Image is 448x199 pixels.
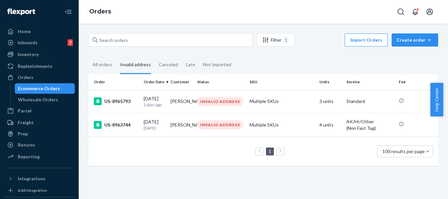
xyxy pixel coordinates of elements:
div: Prep [18,130,28,137]
td: [PERSON_NAME] [168,90,195,113]
a: Inbounds7 [4,37,75,48]
div: (Non Fast Tag) [346,125,394,131]
a: Reporting [4,151,75,162]
th: Service [344,74,396,90]
img: Flexport logo [7,9,35,15]
a: Ecommerce Orders [15,83,75,94]
div: INVALID ADDRESS [197,97,243,106]
div: [DATE] [144,95,165,108]
div: Invalid address [120,56,151,74]
div: Home [18,28,31,35]
div: 1 [283,36,289,44]
div: Ecommerce Orders [18,85,60,92]
p: [DATE] [144,125,165,131]
div: Reporting [18,153,40,160]
div: Inventory [18,51,39,58]
a: Orders [4,72,75,83]
div: Filter [257,36,294,44]
td: [PERSON_NAME] [168,113,195,137]
div: Orders [18,74,33,81]
td: 3 units [317,90,344,113]
a: Home [4,26,75,37]
div: Create order [397,37,433,43]
a: Page 1 is your current page [267,149,273,154]
div: [DATE] [144,119,165,131]
a: Freight [4,117,75,128]
button: Import Orders [345,33,388,47]
button: Open notifications [409,5,422,18]
button: Open account menu [423,5,436,18]
ol: breadcrumbs [84,2,116,21]
div: Wholesale Orders [18,96,58,103]
div: Canceled [159,56,178,73]
a: Inventory [4,49,75,60]
div: Returns [18,142,35,148]
a: Parcel [4,106,75,116]
button: Filter [256,33,295,47]
a: Replenishments [4,61,75,71]
th: Units [317,74,344,90]
div: INVALID ADDRESS [197,120,243,129]
button: Create order [392,33,438,47]
td: Multiple SKUs [247,113,317,137]
div: US-8965793 [94,97,138,105]
div: Parcel [18,108,31,114]
p: 2 days ago [144,102,165,108]
div: All orders [92,56,112,73]
div: Integrations [18,175,45,182]
a: Add Integration [4,187,75,194]
div: 7 [68,39,73,46]
th: Order Date [141,74,168,90]
th: Order [89,74,141,90]
button: Open Search Box [394,5,407,18]
button: Help Center [430,83,443,116]
a: Orders [89,8,111,15]
div: Add Integration [18,188,47,193]
th: SKU [247,74,317,90]
a: Wholesale Orders [15,94,75,105]
td: Multiple SKUs [247,90,317,113]
div: US-8963744 [94,121,138,129]
th: Status [194,74,247,90]
button: Integrations [4,173,75,184]
p: Standard [346,98,394,105]
a: Prep [4,129,75,139]
div: Freight [18,119,34,126]
th: Fee [396,74,438,90]
input: Search orders [89,33,253,47]
div: Not Imported [203,56,231,73]
td: 4 units [317,113,344,137]
div: Replenishments [18,63,52,70]
p: AK/HI/Other [346,118,394,125]
div: Late [186,56,195,73]
span: 100 results per page [382,149,425,154]
a: Returns [4,140,75,150]
div: Inbounds [18,39,38,46]
button: Close Navigation [62,5,75,18]
div: Customer [171,79,192,85]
